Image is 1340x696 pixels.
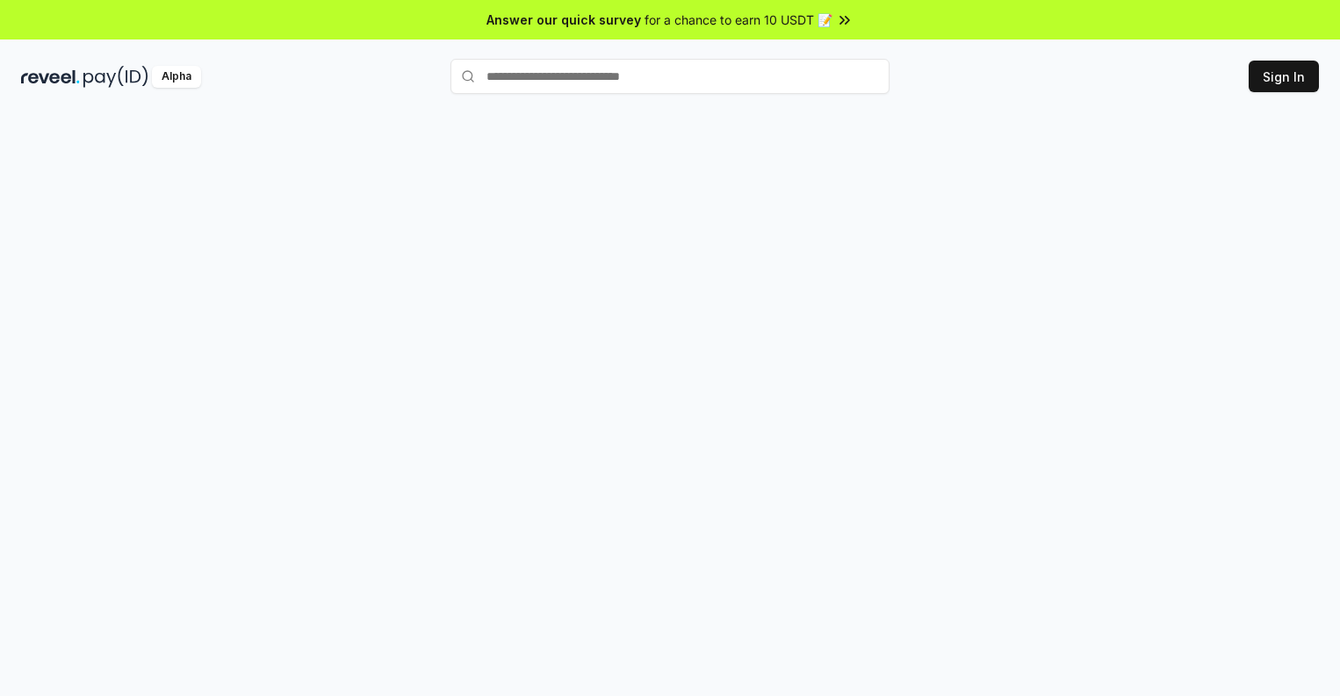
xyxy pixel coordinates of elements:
[486,11,641,29] span: Answer our quick survey
[152,66,201,88] div: Alpha
[21,66,80,88] img: reveel_dark
[83,66,148,88] img: pay_id
[645,11,832,29] span: for a chance to earn 10 USDT 📝
[1249,61,1319,92] button: Sign In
